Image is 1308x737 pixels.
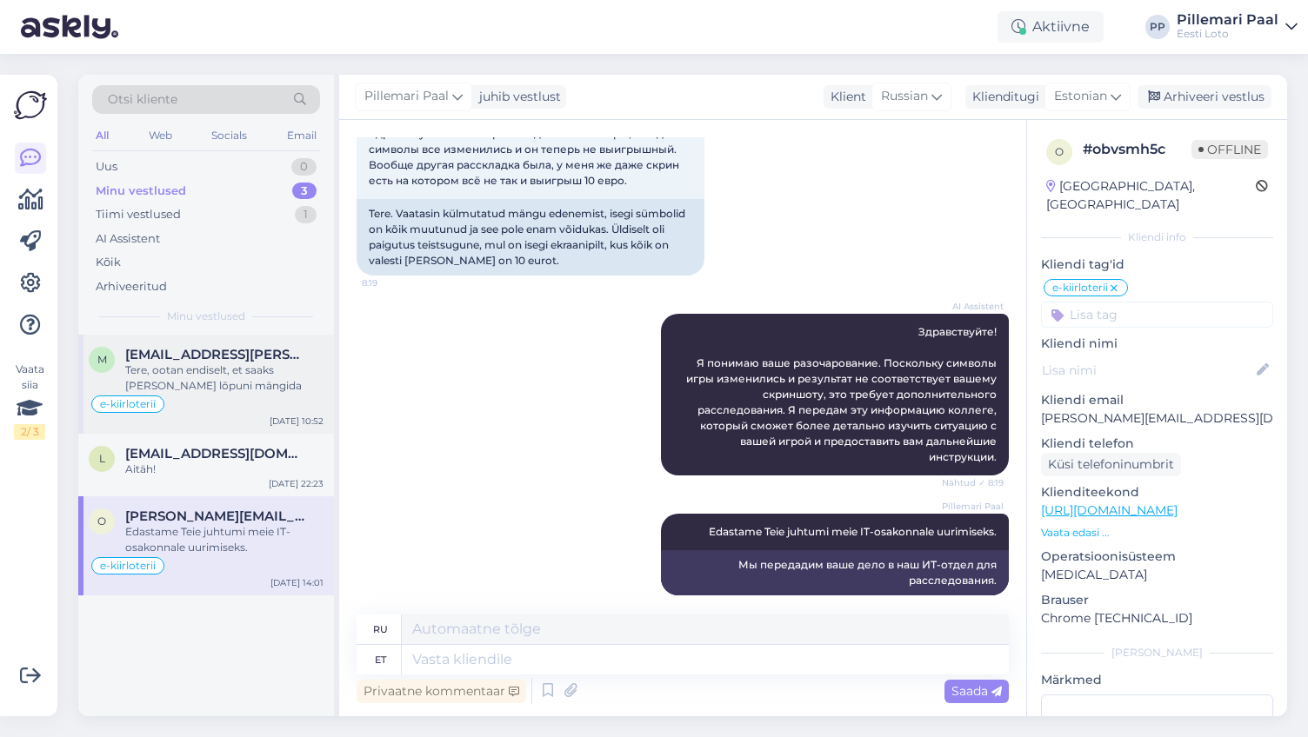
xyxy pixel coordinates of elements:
[1041,302,1273,328] input: Lisa tag
[1083,139,1191,160] div: # obvsmh5c
[1041,525,1273,541] p: Vaata edasi ...
[1041,609,1273,627] p: Chrome [TECHNICAL_ID]
[1042,361,1253,380] input: Lisa nimi
[96,206,181,223] div: Tiimi vestlused
[145,124,176,147] div: Web
[96,183,186,200] div: Minu vestlused
[965,88,1039,106] div: Klienditugi
[1041,566,1273,584] p: [MEDICAL_DATA]
[167,309,245,324] span: Minu vestlused
[1052,282,1108,293] span: e-kiirloterii
[1041,483,1273,501] p: Klienditeekond
[1177,13,1278,27] div: Pillemari Paal
[92,124,112,147] div: All
[1177,27,1278,41] div: Eesti Loto
[938,476,1004,489] span: Nähtud ✓ 8:19
[14,89,47,122] img: Askly Logo
[661,550,1009,595] div: Мы передадим ваше дело в наш ИТ-отдел для расследования.
[291,158,317,176] div: 0
[1041,645,1273,661] div: [PERSON_NAME]
[100,399,156,409] span: e-kiirloterii
[998,11,1104,43] div: Aktiivne
[937,596,1004,609] span: Nähtud ✓ 14:01
[208,124,250,147] div: Socials
[472,88,561,106] div: juhib vestlust
[1041,671,1273,689] p: Märkmed
[269,477,324,490] div: [DATE] 22:23
[125,524,324,555] div: Edastame Teie juhtumi meie IT-osakonnale uurimiseks.
[125,362,324,394] div: Tere, ootan endiselt, et saaks [PERSON_NAME] lõpuni mängida
[1041,435,1273,453] p: Kliendi telefon
[1177,13,1298,41] a: Pillemari PaalEesti Loto
[1041,502,1178,518] a: [URL][DOMAIN_NAME]
[357,199,704,276] div: Tere. Vaatasin külmutatud mängu edenemist, isegi sümbolid on kõik muutunud ja see pole enam võidu...
[824,88,866,106] div: Klient
[270,415,324,428] div: [DATE] 10:52
[125,508,306,524] span: olga.kuznetsova1987@gmail.com
[686,325,999,463] span: Здравствуйте! Я понимаю ваше разочарование. Поскольку символы игры изменились и результат не соот...
[14,362,45,440] div: Vaata siia
[1041,256,1273,274] p: Kliendi tag'id
[951,683,1002,699] span: Saada
[270,576,324,589] div: [DATE] 14:01
[1138,85,1271,109] div: Arhiveeri vestlus
[14,424,45,440] div: 2 / 3
[1041,335,1273,353] p: Kliendi nimi
[96,230,160,248] div: AI Assistent
[284,124,320,147] div: Email
[938,500,1004,513] span: Pillemari Paal
[362,276,427,289] span: 8:19
[99,452,105,465] span: l
[125,446,306,461] span: liilija.tammoja@gmail.com
[125,461,324,477] div: Aitäh!
[292,183,317,200] div: 3
[1041,229,1273,245] div: Kliendi info
[108,90,177,109] span: Otsi kliente
[709,525,997,538] span: Edastame Teie juhtumi meie IT-osakonnale uurimiseks.
[1041,453,1181,476] div: Küsi telefoninumbrit
[1054,87,1107,106] span: Estonian
[97,515,106,528] span: o
[373,614,388,644] div: ru
[1041,591,1273,609] p: Brauser
[881,87,928,106] span: Russian
[1041,391,1273,409] p: Kliendi email
[1041,409,1273,428] p: [PERSON_NAME][EMAIL_ADDRESS][DOMAIN_NAME]
[96,254,121,271] div: Kõik
[1191,140,1268,159] span: Offline
[96,158,117,176] div: Uus
[96,278,167,295] div: Arhiveeritud
[364,87,449,106] span: Pillemari Paal
[97,353,107,366] span: m
[375,645,386,674] div: et
[1145,15,1170,39] div: PP
[125,347,306,362] span: merike.kari@gmail.com
[1055,145,1064,158] span: o
[100,561,156,571] span: e-kiirloterii
[938,300,1004,313] span: AI Assistent
[295,206,317,223] div: 1
[1046,177,1256,214] div: [GEOGRAPHIC_DATA], [GEOGRAPHIC_DATA]
[357,680,526,703] div: Privaatne kommentaar
[1041,548,1273,566] p: Operatsioonisüsteem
